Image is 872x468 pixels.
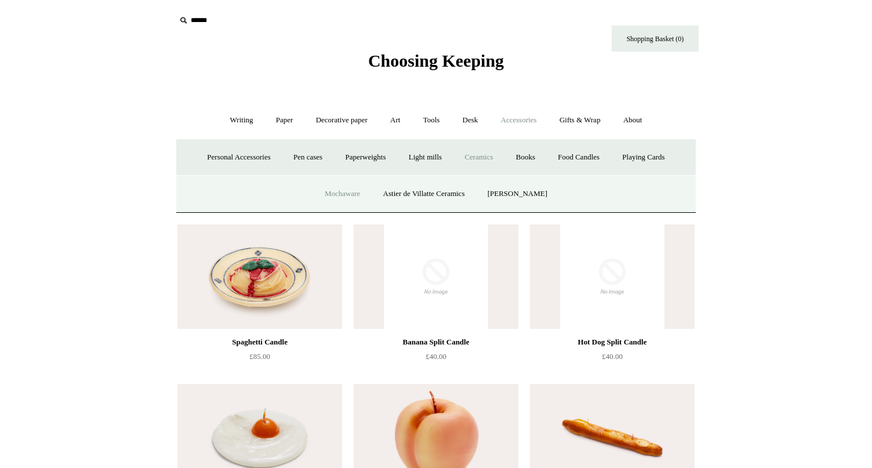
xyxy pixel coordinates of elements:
[490,105,547,136] a: Accessories
[354,224,518,329] img: no-image-2048-a2addb12_grande.gif
[613,105,653,136] a: About
[368,51,504,70] span: Choosing Keeping
[426,352,446,361] span: £40.00
[612,142,675,173] a: Playing Cards
[612,26,699,52] a: Shopping Basket (0)
[530,224,695,329] img: no-image-2048-a2addb12_grande.gif
[266,105,304,136] a: Paper
[452,105,489,136] a: Desk
[454,142,503,173] a: Ceramics
[177,224,342,329] a: Spaghetti Candle Spaghetti Candle
[413,105,450,136] a: Tools
[306,105,378,136] a: Decorative paper
[314,179,370,209] a: Mochaware
[354,335,518,383] a: Banana Split Candle £40.00
[398,142,452,173] a: Light mills
[549,105,611,136] a: Gifts & Wrap
[368,60,504,68] a: Choosing Keeping
[177,335,342,383] a: Spaghetti Candle £85.00
[533,335,692,349] div: Hot Dog Split Candle
[602,352,623,361] span: £40.00
[477,179,558,209] a: [PERSON_NAME]
[177,224,342,329] img: Spaghetti Candle
[283,142,333,173] a: Pen cases
[180,335,339,349] div: Spaghetti Candle
[373,179,475,209] a: Astier de Villatte Ceramics
[220,105,264,136] a: Writing
[380,105,410,136] a: Art
[547,142,610,173] a: Food Candles
[506,142,546,173] a: Books
[357,335,515,349] div: Banana Split Candle
[335,142,396,173] a: Paperweights
[530,335,695,383] a: Hot Dog Split Candle £40.00
[249,352,270,361] span: £85.00
[197,142,281,173] a: Personal Accessories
